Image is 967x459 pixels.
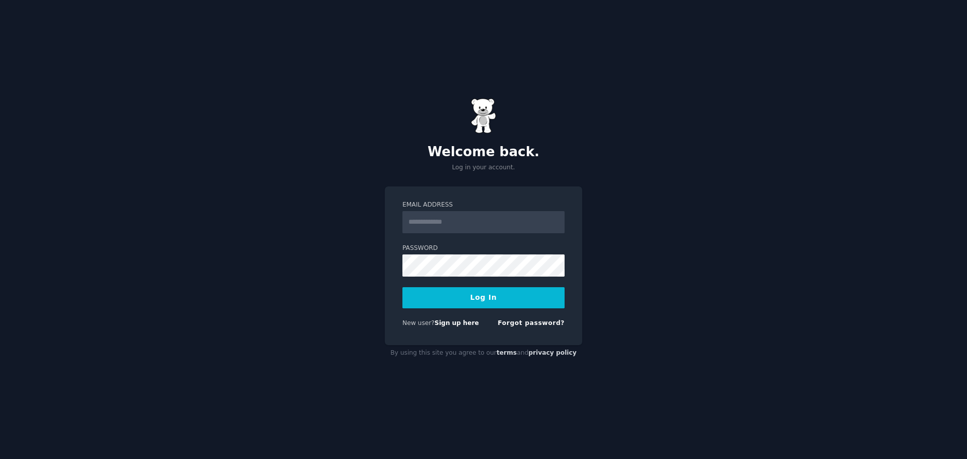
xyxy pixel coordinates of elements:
label: Email Address [402,201,565,210]
a: Sign up here [435,319,479,326]
label: Password [402,244,565,253]
a: terms [497,349,517,356]
button: Log In [402,287,565,308]
a: privacy policy [528,349,577,356]
a: Forgot password? [498,319,565,326]
p: Log in your account. [385,163,582,172]
div: By using this site you agree to our and [385,345,582,361]
span: New user? [402,319,435,326]
h2: Welcome back. [385,144,582,160]
img: Gummy Bear [471,98,496,134]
